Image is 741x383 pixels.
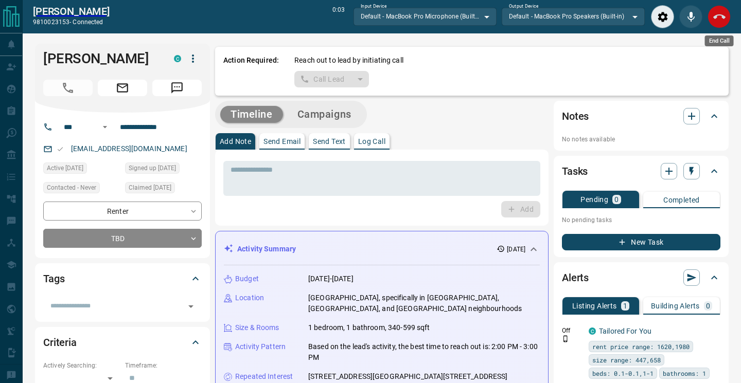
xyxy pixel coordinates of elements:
[57,145,64,153] svg: Email Valid
[224,240,540,259] div: Activity Summary[DATE]
[125,182,202,196] div: Mon Aug 11 2025
[354,8,497,25] div: Default - MacBook Pro Microphone (Built-in)
[223,55,279,87] p: Action Required:
[562,163,588,179] h2: Tasks
[623,302,627,309] p: 1
[679,5,702,28] div: Mute
[73,19,103,26] span: connected
[308,322,430,333] p: 1 bedroom, 1 bathroom, 340-599 sqft
[651,302,700,309] p: Building Alerts
[99,121,111,133] button: Open
[562,326,583,335] p: Off
[562,135,720,144] p: No notes available
[705,35,734,46] div: End Call
[71,144,187,153] a: [EMAIL_ADDRESS][DOMAIN_NAME]
[129,163,176,173] span: Signed up [DATE]
[184,299,198,314] button: Open
[313,138,346,145] p: Send Text
[614,196,619,203] p: 0
[502,8,645,25] div: Default - MacBook Pro Speakers (Built-in)
[294,71,369,87] div: split button
[43,330,202,355] div: Criteria
[263,138,301,145] p: Send Email
[237,244,296,254] p: Activity Summary
[220,106,283,123] button: Timeline
[308,341,540,363] p: Based on the lead's activity, the best time to reach out is: 2:00 PM - 3:00 PM
[43,270,64,287] h2: Tags
[708,5,731,28] div: End Call
[592,341,690,352] span: rent price range: 1620,1980
[152,80,202,96] span: Message
[308,273,354,284] p: [DATE]-[DATE]
[125,361,202,370] p: Timeframe:
[507,245,525,254] p: [DATE]
[706,302,710,309] p: 0
[33,5,110,17] a: [PERSON_NAME]
[129,183,171,193] span: Claimed [DATE]
[599,327,651,335] a: Tailored For You
[43,162,120,177] div: Mon Aug 11 2025
[235,341,286,352] p: Activity Pattern
[235,371,293,382] p: Repeated Interest
[308,293,540,314] p: [GEOGRAPHIC_DATA], specifically in [GEOGRAPHIC_DATA], [GEOGRAPHIC_DATA], and [GEOGRAPHIC_DATA] ne...
[589,327,596,335] div: condos.ca
[562,234,720,250] button: New Task
[332,5,345,28] p: 0:03
[287,106,362,123] button: Campaigns
[572,302,617,309] p: Listing Alerts
[358,138,385,145] p: Log Call
[592,368,654,378] span: beds: 0.1-0.1,1-1
[174,55,181,62] div: condos.ca
[562,108,589,124] h2: Notes
[562,159,720,184] div: Tasks
[562,269,589,286] h2: Alerts
[562,212,720,228] p: No pending tasks
[509,3,538,10] label: Output Device
[47,183,96,193] span: Contacted - Never
[43,266,202,291] div: Tags
[235,293,264,303] p: Location
[651,5,674,28] div: Audio Settings
[235,273,259,284] p: Budget
[592,355,661,365] span: size range: 447,658
[663,196,700,204] p: Completed
[47,163,83,173] span: Active [DATE]
[580,196,608,203] p: Pending
[562,265,720,290] div: Alerts
[562,335,569,342] svg: Push Notification Only
[125,162,202,177] div: Tue Jul 29 2025
[663,368,706,378] span: bathrooms: 1
[43,361,120,370] p: Actively Searching:
[98,80,147,96] span: Email
[43,202,202,221] div: Renter
[220,138,251,145] p: Add Note
[361,3,387,10] label: Input Device
[43,50,158,67] h1: [PERSON_NAME]
[43,229,202,248] div: TBD
[562,104,720,129] div: Notes
[33,17,110,27] p: 9810023153 -
[43,80,93,96] span: Call
[235,322,279,333] p: Size & Rooms
[43,334,77,351] h2: Criteria
[294,55,403,66] p: Reach out to lead by initiating call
